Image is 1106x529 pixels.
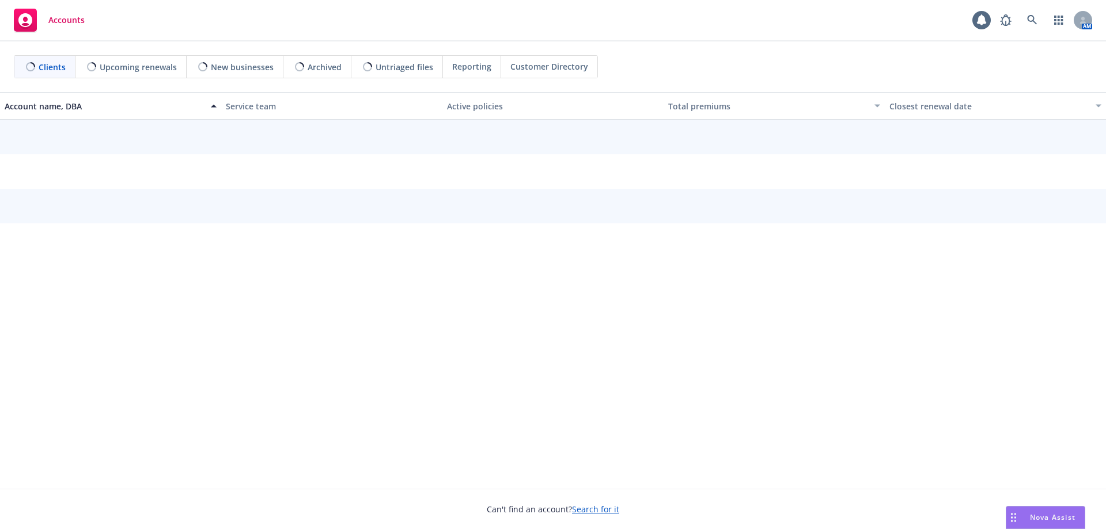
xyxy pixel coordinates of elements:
button: Service team [221,92,442,120]
span: Can't find an account? [487,503,619,515]
span: Accounts [48,16,85,25]
button: Nova Assist [1006,506,1085,529]
div: Account name, DBA [5,100,204,112]
span: Clients [39,61,66,73]
span: Upcoming renewals [100,61,177,73]
button: Active policies [442,92,664,120]
div: Drag to move [1006,507,1021,528]
button: Closest renewal date [885,92,1106,120]
button: Total premiums [664,92,885,120]
div: Service team [226,100,438,112]
div: Closest renewal date [889,100,1089,112]
span: Reporting [452,60,491,73]
span: Untriaged files [376,61,433,73]
a: Search for it [572,504,619,515]
a: Switch app [1047,9,1070,32]
a: Report a Bug [994,9,1017,32]
div: Total premiums [668,100,868,112]
div: Active policies [447,100,659,112]
span: Nova Assist [1030,512,1075,522]
a: Search [1021,9,1044,32]
a: Accounts [9,4,89,36]
span: Customer Directory [510,60,588,73]
span: Archived [308,61,342,73]
span: New businesses [211,61,274,73]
